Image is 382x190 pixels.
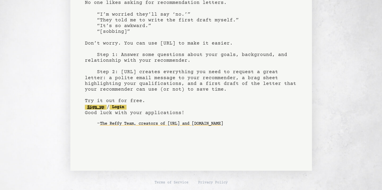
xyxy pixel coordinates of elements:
a: Sign up [85,105,107,110]
div: - [97,121,297,127]
a: Privacy Policy [198,180,228,185]
a: Terms of Service [155,180,188,185]
a: The Reffy Team, creators of [URL] and [DOMAIN_NAME] [100,119,223,129]
a: Login [110,105,127,110]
